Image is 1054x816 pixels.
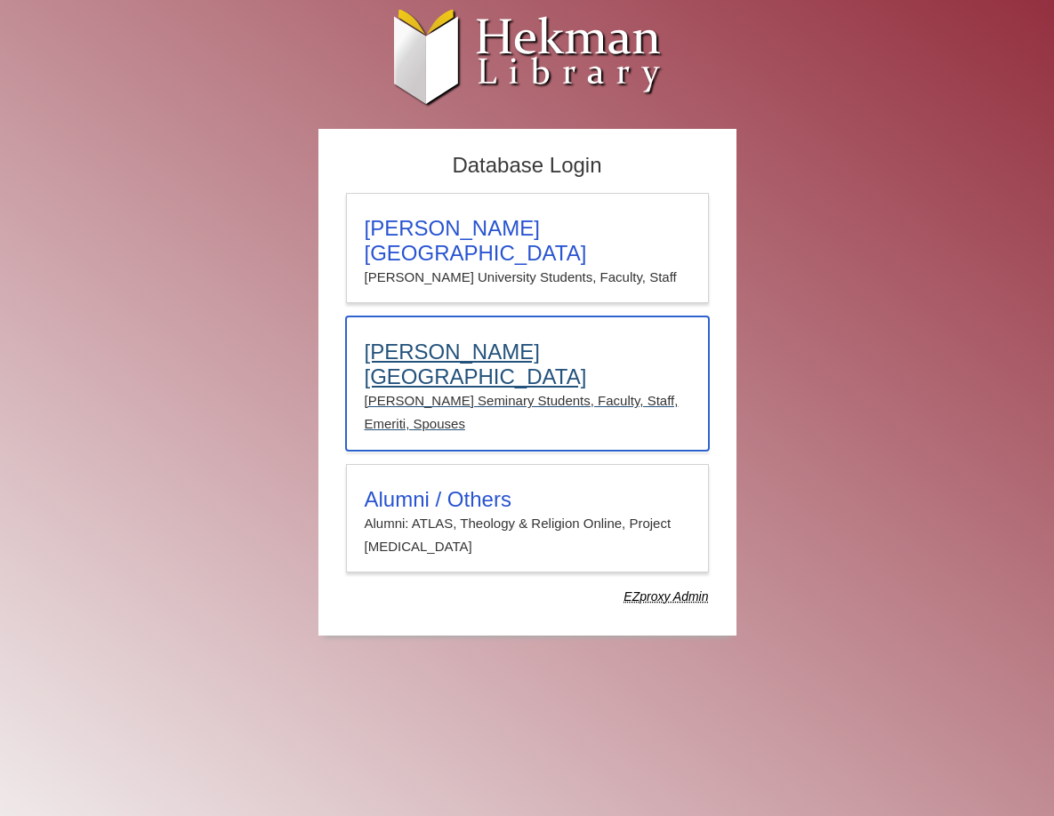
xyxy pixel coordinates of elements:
[337,148,718,184] h2: Database Login
[365,216,690,266] h3: [PERSON_NAME][GEOGRAPHIC_DATA]
[346,193,709,303] a: [PERSON_NAME][GEOGRAPHIC_DATA][PERSON_NAME] University Students, Faculty, Staff
[365,512,690,559] p: Alumni: ATLAS, Theology & Religion Online, Project [MEDICAL_DATA]
[365,487,690,559] summary: Alumni / OthersAlumni: ATLAS, Theology & Religion Online, Project [MEDICAL_DATA]
[365,487,690,512] h3: Alumni / Others
[346,316,709,451] a: [PERSON_NAME][GEOGRAPHIC_DATA][PERSON_NAME] Seminary Students, Faculty, Staff, Emeriti, Spouses
[365,266,690,289] p: [PERSON_NAME] University Students, Faculty, Staff
[624,589,708,604] dfn: Use Alumni login
[365,389,690,436] p: [PERSON_NAME] Seminary Students, Faculty, Staff, Emeriti, Spouses
[365,340,690,389] h3: [PERSON_NAME][GEOGRAPHIC_DATA]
